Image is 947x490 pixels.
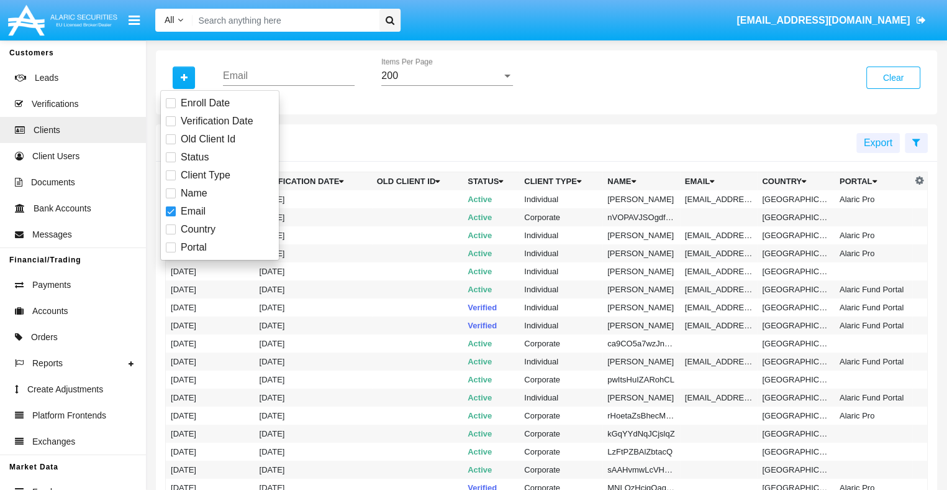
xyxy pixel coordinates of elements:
[463,461,519,479] td: Active
[254,317,371,335] td: [DATE]
[463,208,519,226] td: Active
[463,353,519,371] td: Active
[519,262,602,280] td: Individual
[757,443,835,461] td: [GEOGRAPHIC_DATA]
[602,461,680,479] td: sAAHvmwLcVHREuD
[35,72,58,85] span: Leads
[757,461,835,479] td: [GEOGRAPHIC_DATA]
[32,98,78,111] span: Verifications
[864,137,892,148] span: Export
[254,389,371,407] td: [DATE]
[463,280,519,298] td: Active
[757,353,835,371] td: [GEOGRAPHIC_DATA]
[463,407,519,425] td: Active
[519,335,602,353] td: Corporate
[519,443,602,461] td: Corporate
[519,244,602,262] td: Individual
[731,3,931,38] a: [EMAIL_ADDRESS][DOMAIN_NAME]
[835,407,912,425] td: Alaric Pro
[757,371,835,389] td: [GEOGRAPHIC_DATA]
[680,298,758,317] td: [EMAIL_ADDRESS][DOMAIN_NAME]
[519,190,602,208] td: Individual
[602,280,680,298] td: [PERSON_NAME]
[602,371,680,389] td: pwItsHuIZARohCL
[254,443,371,461] td: [DATE]
[463,371,519,389] td: Active
[34,202,91,215] span: Bank Accounts
[181,150,209,165] span: Status
[680,389,758,407] td: [EMAIL_ADDRESS][DOMAIN_NAME]
[166,317,255,335] td: [DATE]
[254,226,371,244] td: [DATE]
[165,15,174,25] span: All
[32,150,79,163] span: Client Users
[463,317,519,335] td: Verified
[181,240,207,255] span: Portal
[254,371,371,389] td: [DATE]
[519,353,602,371] td: Individual
[254,208,371,226] td: [DATE]
[602,443,680,461] td: LzFtPZBAlZbtacQ
[835,389,912,407] td: Alaric Fund Portal
[254,244,371,262] td: [DATE]
[32,357,63,370] span: Reports
[680,172,758,191] th: Email
[757,262,835,280] td: [GEOGRAPHIC_DATA]
[680,244,758,262] td: [EMAIL_ADDRESS][DOMAIN_NAME]
[757,190,835,208] td: [GEOGRAPHIC_DATA]
[680,190,758,208] td: [EMAIL_ADDRESS][DOMAIN_NAME]
[856,133,900,153] button: Export
[519,298,602,317] td: Individual
[519,317,602,335] td: Individual
[757,317,835,335] td: [GEOGRAPHIC_DATA]
[166,371,255,389] td: [DATE]
[602,389,680,407] td: [PERSON_NAME]
[166,425,255,443] td: [DATE]
[166,353,255,371] td: [DATE]
[757,298,835,317] td: [GEOGRAPHIC_DATA]
[166,389,255,407] td: [DATE]
[835,226,912,244] td: Alaric Pro
[32,228,72,241] span: Messages
[381,70,398,81] span: 200
[602,425,680,443] td: kGqYYdNqJCjslqZ
[757,407,835,425] td: [GEOGRAPHIC_DATA]
[166,298,255,317] td: [DATE]
[32,279,71,292] span: Payments
[835,317,912,335] td: Alaric Fund Portal
[463,389,519,407] td: Active
[166,335,255,353] td: [DATE]
[254,280,371,298] td: [DATE]
[736,15,910,25] span: [EMAIL_ADDRESS][DOMAIN_NAME]
[463,190,519,208] td: Active
[463,298,519,317] td: Verified
[835,172,912,191] th: Portal
[680,280,758,298] td: [EMAIL_ADDRESS][DOMAIN_NAME]
[519,172,602,191] th: Client Type
[166,262,255,280] td: [DATE]
[32,305,68,318] span: Accounts
[519,371,602,389] td: Corporate
[602,407,680,425] td: rHoetaZsBhecMUO
[254,335,371,353] td: [DATE]
[34,124,60,137] span: Clients
[680,317,758,335] td: [EMAIL_ADDRESS][DOMAIN_NAME]
[463,172,519,191] th: Status
[31,176,75,189] span: Documents
[254,298,371,317] td: [DATE]
[835,298,912,317] td: Alaric Fund Portal
[757,389,835,407] td: [GEOGRAPHIC_DATA]
[166,461,255,479] td: [DATE]
[757,226,835,244] td: [GEOGRAPHIC_DATA]
[680,226,758,244] td: [EMAIL_ADDRESS][DOMAIN_NAME]
[463,425,519,443] td: Active
[757,244,835,262] td: [GEOGRAPHIC_DATA]
[602,190,680,208] td: [PERSON_NAME]
[254,425,371,443] td: [DATE]
[757,280,835,298] td: [GEOGRAPHIC_DATA]
[181,96,230,111] span: Enroll Date
[602,226,680,244] td: [PERSON_NAME]
[602,244,680,262] td: [PERSON_NAME]
[602,335,680,353] td: ca9CO5a7wzJnHk9
[6,2,119,39] img: Logo image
